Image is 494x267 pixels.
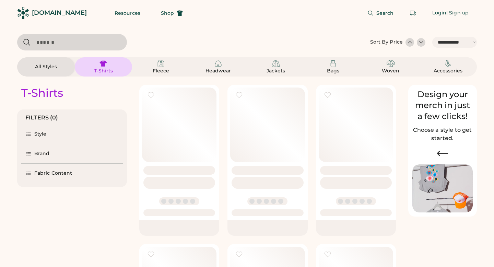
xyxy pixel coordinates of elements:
button: Resources [106,6,149,20]
span: Shop [161,11,174,15]
img: Jackets Icon [272,59,280,68]
div: Fabric Content [34,170,72,177]
div: | Sign up [446,10,469,16]
div: Brand [34,150,50,157]
div: Woven [375,68,406,74]
img: Headwear Icon [214,59,222,68]
button: Search [359,6,402,20]
img: Bags Icon [329,59,337,68]
div: T-Shirts [88,68,119,74]
span: Search [376,11,394,15]
div: FILTERS (0) [25,114,58,122]
img: Image of Lisa Congdon Eye Print on T-Shirt and Hat [412,164,473,213]
div: Headwear [203,68,234,74]
div: Accessories [433,68,463,74]
div: All Styles [31,63,61,70]
div: Bags [318,68,349,74]
button: Shop [153,6,191,20]
div: Design your merch in just a few clicks! [412,89,473,122]
img: T-Shirts Icon [99,59,107,68]
img: Woven Icon [387,59,395,68]
div: [DOMAIN_NAME] [32,9,87,17]
button: Retrieve an order [406,6,420,20]
div: Sort By Price [370,39,403,46]
h2: Choose a style to get started. [412,126,473,142]
img: Rendered Logo - Screens [17,7,29,19]
div: Fleece [145,68,176,74]
div: T-Shirts [21,86,63,100]
img: Fleece Icon [157,59,165,68]
img: Accessories Icon [444,59,452,68]
div: Jackets [260,68,291,74]
div: Login [432,10,447,16]
div: Style [34,131,47,138]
